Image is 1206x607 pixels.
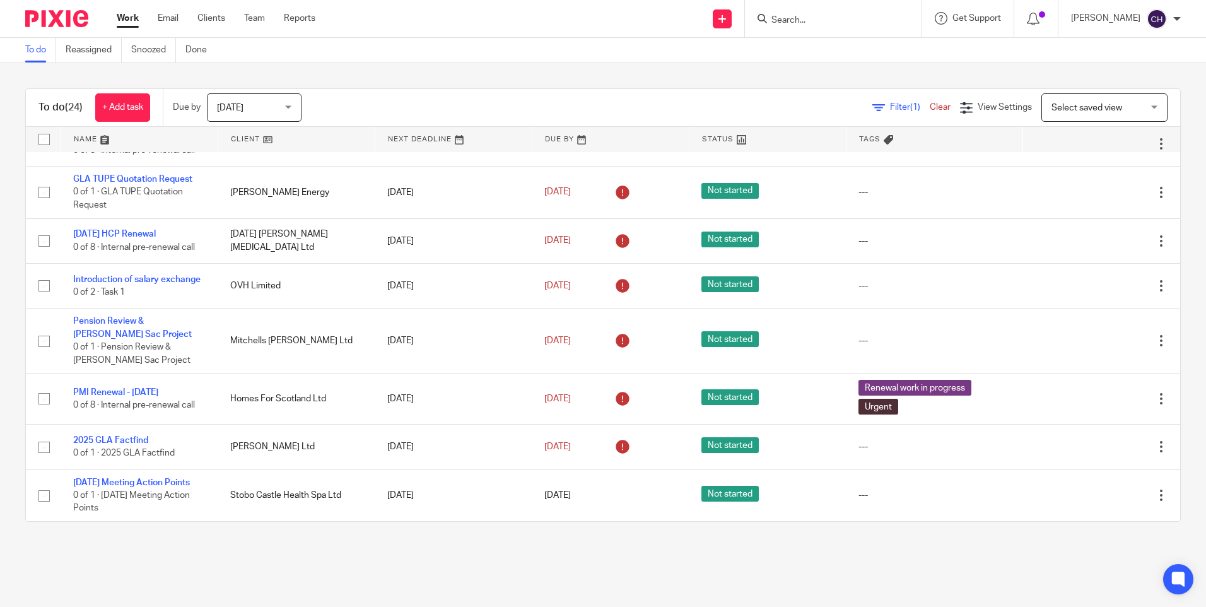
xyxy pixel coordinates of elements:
[544,442,571,451] span: [DATE]
[930,103,951,112] a: Clear
[890,103,930,112] span: Filter
[701,437,759,453] span: Not started
[1147,9,1167,29] img: svg%3E
[701,276,759,292] span: Not started
[1051,103,1122,112] span: Select saved view
[218,218,375,263] td: [DATE] [PERSON_NAME] [MEDICAL_DATA] Ltd
[858,399,898,415] span: Urgent
[858,440,1010,453] div: ---
[858,334,1010,347] div: ---
[858,186,1010,199] div: ---
[375,469,532,521] td: [DATE]
[375,374,532,425] td: [DATE]
[131,38,176,62] a: Snoozed
[978,103,1032,112] span: View Settings
[73,317,192,338] a: Pension Review & [PERSON_NAME] Sac Project
[218,425,375,469] td: [PERSON_NAME] Ltd
[73,188,183,210] span: 0 of 1 · GLA TUPE Quotation Request
[858,235,1010,247] div: ---
[218,309,375,374] td: Mitchells [PERSON_NAME] Ltd
[218,469,375,521] td: Stobo Castle Health Spa Ltd
[858,280,1010,292] div: ---
[284,12,315,25] a: Reports
[770,15,884,27] input: Search
[73,175,192,184] a: GLA TUPE Quotation Request
[25,38,56,62] a: To do
[73,436,148,445] a: 2025 GLA Factfind
[701,232,759,247] span: Not started
[217,103,243,112] span: [DATE]
[544,237,571,245] span: [DATE]
[544,394,571,403] span: [DATE]
[73,491,190,513] span: 0 of 1 · [DATE] Meeting Action Points
[66,38,122,62] a: Reassigned
[544,188,571,197] span: [DATE]
[158,12,179,25] a: Email
[95,93,150,122] a: + Add task
[375,167,532,218] td: [DATE]
[197,12,225,25] a: Clients
[117,12,139,25] a: Work
[73,243,195,252] span: 0 of 8 · Internal pre-renewal call
[218,167,375,218] td: [PERSON_NAME] Energy
[701,486,759,502] span: Not started
[701,331,759,347] span: Not started
[544,491,571,500] span: [DATE]
[73,343,190,365] span: 0 of 1 · Pension Review & [PERSON_NAME] Sac Project
[701,389,759,405] span: Not started
[38,101,83,114] h1: To do
[375,263,532,308] td: [DATE]
[218,374,375,425] td: Homes For Scotland Ltd
[544,336,571,345] span: [DATE]
[375,218,532,263] td: [DATE]
[73,401,195,410] span: 0 of 8 · Internal pre-renewal call
[544,281,571,290] span: [DATE]
[244,12,265,25] a: Team
[859,136,881,143] span: Tags
[910,103,920,112] span: (1)
[701,183,759,199] span: Not started
[173,101,201,114] p: Due by
[73,230,156,239] a: [DATE] HCP Renewal
[375,425,532,469] td: [DATE]
[218,263,375,308] td: OVH Limited
[25,10,88,27] img: Pixie
[73,449,175,458] span: 0 of 1 · 2025 GLA Factfind
[1071,12,1140,25] p: [PERSON_NAME]
[185,38,216,62] a: Done
[73,388,158,397] a: PMI Renewal - [DATE]
[73,478,190,487] a: [DATE] Meeting Action Points
[73,275,201,284] a: Introduction of salary exchange
[73,288,125,297] span: 0 of 2 · Task 1
[65,102,83,112] span: (24)
[858,489,1010,502] div: ---
[375,309,532,374] td: [DATE]
[952,14,1001,23] span: Get Support
[858,380,971,396] span: Renewal work in progress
